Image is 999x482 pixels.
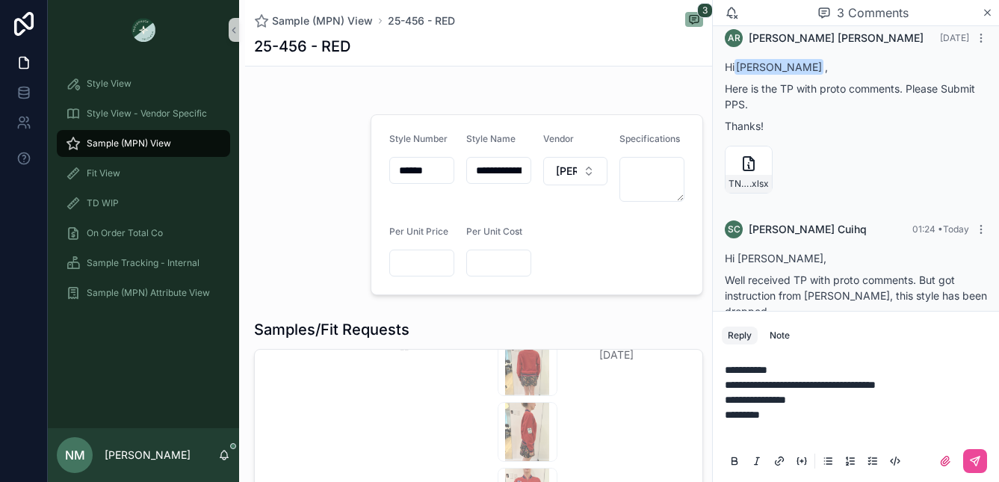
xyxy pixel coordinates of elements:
[87,78,132,90] span: Style View
[57,190,230,217] a: TD WIP
[254,36,350,57] h1: 25-456 - RED
[466,226,522,237] span: Per Unit Cost
[65,446,85,464] span: NM
[543,133,574,144] span: Vendor
[132,18,155,42] img: App logo
[543,157,608,185] button: Select Button
[556,164,578,179] span: [PERSON_NAME]
[87,138,171,149] span: Sample (MPN) View
[87,167,120,179] span: Fit View
[734,59,823,75] span: [PERSON_NAME]
[57,130,230,157] a: Sample (MPN) View
[57,279,230,306] a: Sample (MPN) Attribute View
[725,59,987,75] p: Hi ,
[697,3,713,18] span: 3
[619,133,680,144] span: Specifications
[389,133,448,144] span: Style Number
[87,257,200,269] span: Sample Tracking - Internal
[749,222,867,237] span: [PERSON_NAME] Cuihq
[57,160,230,187] a: Fit View
[728,32,740,44] span: AR
[389,226,448,237] span: Per Unit Price
[725,272,987,319] p: Well received TP with proto comments. But got instruction from [PERSON_NAME], this style has been...
[749,178,769,190] span: .xlsx
[725,81,987,112] p: Here is the TP with proto comments. Please Submit PPS.
[48,60,239,326] div: scrollable content
[57,250,230,276] a: Sample Tracking - Internal
[466,133,516,144] span: Style Name
[725,118,987,134] p: Thanks!
[57,100,230,127] a: Style View - Vendor Specific
[254,319,409,340] h1: Samples/Fit Requests
[599,347,684,362] span: [DATE]
[729,178,749,190] span: TNUCK-SPORT-TN#25-456_RIB-COLLAR-ZIP-NECK-PULLOVER_[DATE]
[57,220,230,247] a: On Order Total Co
[837,4,909,22] span: 3 Comments
[725,250,987,266] p: Hi [PERSON_NAME],
[87,108,207,120] span: Style View - Vendor Specific
[770,330,790,342] div: Note
[254,13,373,28] a: Sample (MPN) View
[722,327,758,344] button: Reply
[728,223,740,235] span: SC
[685,12,703,30] button: 3
[87,227,163,239] span: On Order Total Co
[749,31,924,46] span: [PERSON_NAME] [PERSON_NAME]
[87,197,119,209] span: TD WIP
[940,32,969,43] span: [DATE]
[87,287,210,299] span: Sample (MPN) Attribute View
[912,223,969,235] span: 01:24 • Today
[105,448,191,463] p: [PERSON_NAME]
[272,13,373,28] span: Sample (MPN) View
[388,13,455,28] a: 25-456 - RED
[764,327,796,344] button: Note
[57,70,230,97] a: Style View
